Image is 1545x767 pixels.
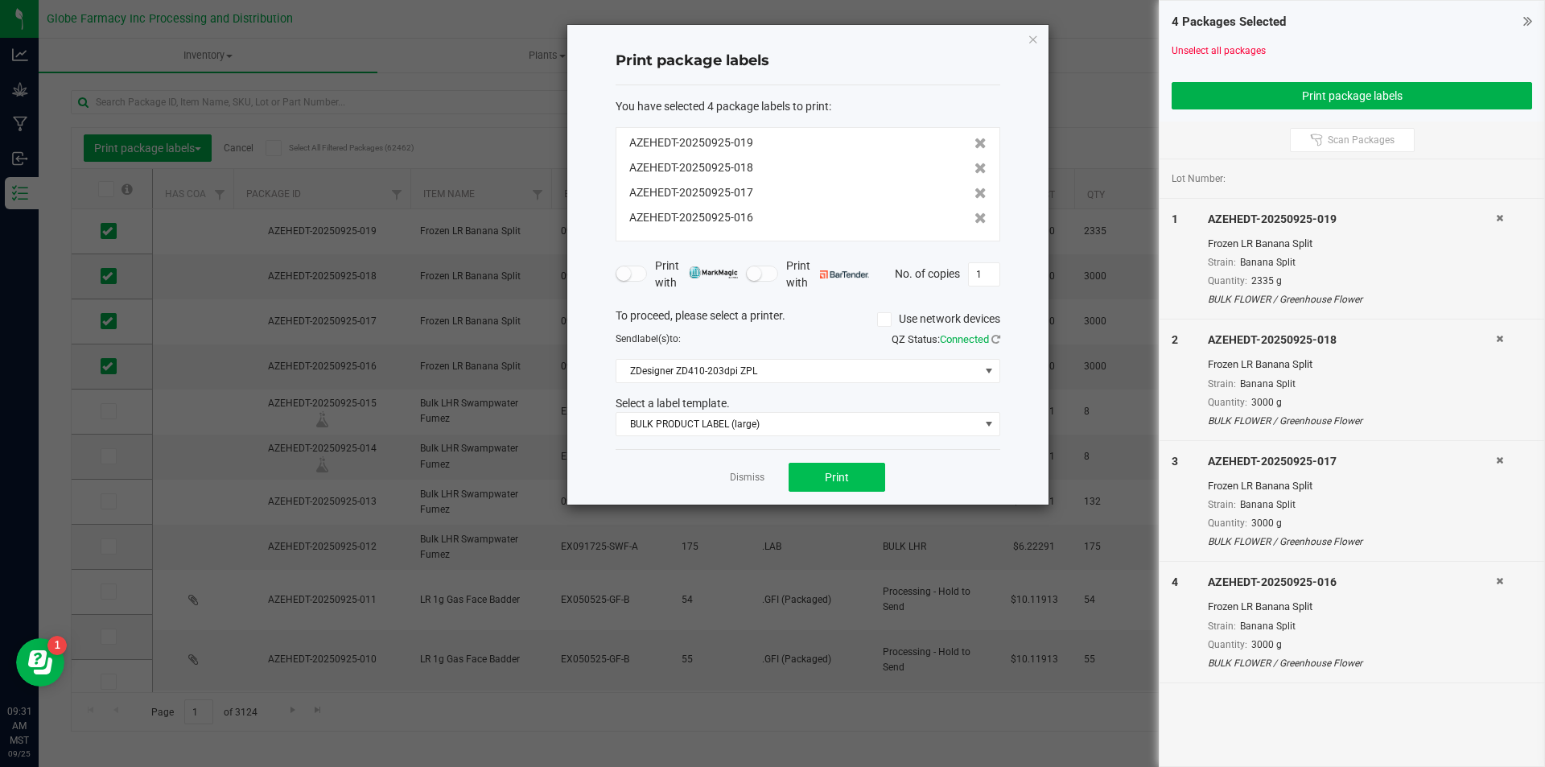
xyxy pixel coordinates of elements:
[616,413,979,435] span: BULK PRODUCT LABEL (large)
[616,333,681,344] span: Send to:
[1251,639,1282,650] span: 3000 g
[1240,621,1296,632] span: Banana Split
[616,100,829,113] span: You have selected 4 package labels to print
[820,270,869,278] img: bartender.png
[629,134,753,151] span: AZEHEDT-20250925-019
[1208,211,1496,228] div: AZEHEDT-20250925-019
[1328,134,1395,146] span: Scan Packages
[1208,357,1496,373] div: Frozen LR Banana Split
[895,266,960,279] span: No. of copies
[604,395,1012,412] div: Select a label template.
[940,333,989,345] span: Connected
[825,471,849,484] span: Print
[1240,499,1296,510] span: Banana Split
[1251,397,1282,408] span: 3000 g
[616,51,1000,72] h4: Print package labels
[877,311,1000,328] label: Use network devices
[1208,236,1496,252] div: Frozen LR Banana Split
[1208,534,1496,549] div: BULK FLOWER / Greenhouse Flower
[1172,455,1178,468] span: 3
[1208,292,1496,307] div: BULK FLOWER / Greenhouse Flower
[629,209,753,226] span: AZEHEDT-20250925-016
[1208,397,1247,408] span: Quantity:
[1208,518,1247,529] span: Quantity:
[1172,212,1178,225] span: 1
[1208,453,1496,470] div: AZEHEDT-20250925-017
[1172,45,1266,56] a: Unselect all packages
[1172,171,1226,186] span: Lot Number:
[1208,656,1496,670] div: BULK FLOWER / Greenhouse Flower
[1172,82,1532,109] button: Print package labels
[616,98,1000,115] div: :
[892,333,1000,345] span: QZ Status:
[1208,574,1496,591] div: AZEHEDT-20250925-016
[655,258,738,291] span: Print with
[1208,257,1236,268] span: Strain:
[629,184,753,201] span: AZEHEDT-20250925-017
[1172,333,1178,346] span: 2
[1208,499,1236,510] span: Strain:
[1240,378,1296,390] span: Banana Split
[1208,378,1236,390] span: Strain:
[1172,575,1178,588] span: 4
[616,360,979,382] span: ZDesigner ZD410-203dpi ZPL
[1208,478,1496,494] div: Frozen LR Banana Split
[629,159,753,176] span: AZEHEDT-20250925-018
[637,333,669,344] span: label(s)
[1208,275,1247,287] span: Quantity:
[604,307,1012,332] div: To proceed, please select a printer.
[1208,332,1496,348] div: AZEHEDT-20250925-018
[789,463,885,492] button: Print
[47,636,67,655] iframe: Resource center unread badge
[1251,518,1282,529] span: 3000 g
[689,266,738,278] img: mark_magic_cybra.png
[1208,599,1496,615] div: Frozen LR Banana Split
[786,258,869,291] span: Print with
[1240,257,1296,268] span: Banana Split
[16,638,64,687] iframe: Resource center
[1208,621,1236,632] span: Strain:
[1208,414,1496,428] div: BULK FLOWER / Greenhouse Flower
[1251,275,1282,287] span: 2335 g
[1208,639,1247,650] span: Quantity:
[730,471,764,485] a: Dismiss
